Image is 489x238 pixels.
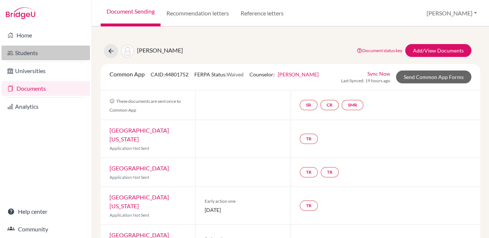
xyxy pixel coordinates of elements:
a: [GEOGRAPHIC_DATA][US_STATE] [109,127,169,143]
a: TR [300,134,318,144]
a: Students [1,46,90,60]
span: Application Not Sent [109,174,149,180]
a: Documents [1,81,90,96]
a: Add/View Documents [405,44,471,57]
span: Application Not Sent [109,212,149,218]
a: Home [1,28,90,43]
a: Help center [1,204,90,219]
button: [PERSON_NAME] [423,6,480,20]
a: Analytics [1,99,90,114]
a: [GEOGRAPHIC_DATA] [109,165,169,172]
a: Universities [1,64,90,78]
span: CAID: 44801752 [151,71,188,77]
a: Document status key [357,48,402,53]
a: SR [300,100,317,110]
a: [PERSON_NAME] [278,71,319,77]
span: Last Synced: 19 hours ago [341,77,390,84]
a: CR [320,100,339,110]
span: Waived [227,71,244,77]
span: Counselor: [249,71,319,77]
a: TR [321,167,339,177]
a: Send Common App Forms [396,71,471,83]
span: [DATE] [205,206,281,214]
a: [GEOGRAPHIC_DATA][US_STATE] [109,194,169,209]
span: Common App [109,71,145,77]
a: TR [300,201,318,211]
a: TR [300,167,318,177]
img: Bridge-U [6,7,35,19]
span: These documents are sent once to Common App [109,98,181,113]
span: Application Not Sent [109,145,149,151]
span: FERPA Status: [194,71,244,77]
a: Community [1,222,90,237]
a: Sync Now [367,70,390,77]
a: SMR [342,100,363,110]
span: [PERSON_NAME] [137,47,183,54]
span: Early action one [205,198,281,205]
